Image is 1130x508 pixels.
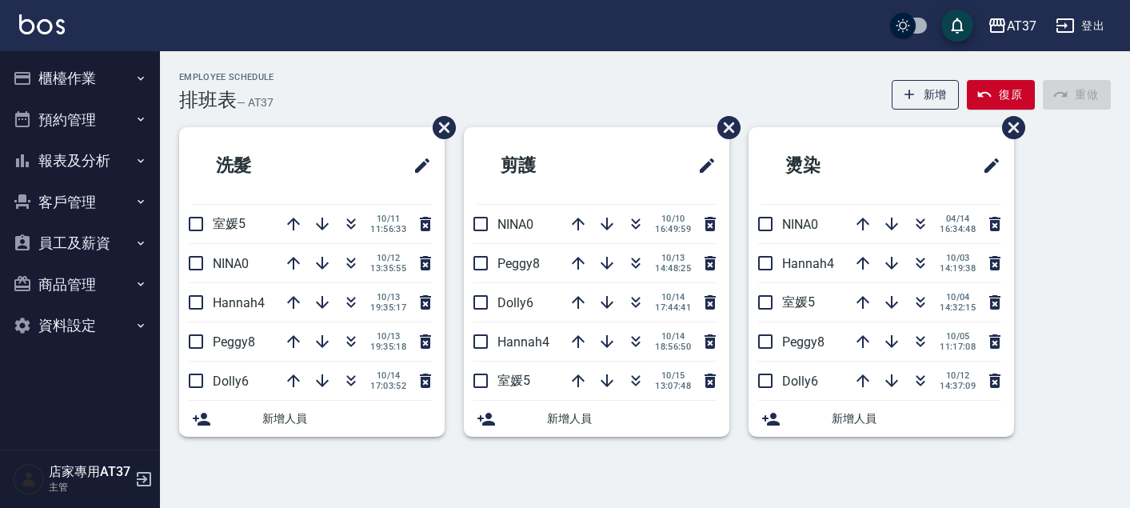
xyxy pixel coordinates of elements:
button: AT37 [981,10,1043,42]
span: 13:35:55 [370,263,406,274]
span: 10/12 [370,253,406,263]
button: 復原 [967,80,1035,110]
span: 10/13 [655,253,691,263]
h2: 剪護 [477,137,624,194]
h2: Employee Schedule [179,72,274,82]
button: 商品管理 [6,264,154,306]
span: 室媛5 [497,373,530,388]
button: 員工及薪資 [6,222,154,264]
span: 新增人員 [262,410,432,427]
h2: 燙染 [761,137,908,194]
span: 刪除班表 [990,104,1028,151]
h5: 店家專用AT37 [49,464,130,480]
span: 10/04 [940,292,976,302]
button: 櫃檯作業 [6,58,154,99]
span: 10/10 [655,214,691,224]
span: 10/13 [370,331,406,342]
span: 16:34:48 [940,224,976,234]
span: NINA0 [497,217,533,232]
span: 10/14 [655,292,691,302]
div: 新增人員 [464,401,729,437]
span: 17:03:52 [370,381,406,391]
span: 10/14 [370,370,406,381]
button: 預約管理 [6,99,154,141]
span: Dolly6 [213,374,249,389]
span: 室媛5 [782,294,815,310]
span: 14:48:25 [655,263,691,274]
span: Peggy8 [497,256,540,271]
span: 修改班表的標題 [972,146,1001,185]
span: 10/13 [370,292,406,302]
span: Dolly6 [782,374,818,389]
button: save [941,10,973,42]
span: 18:56:50 [655,342,691,352]
h6: — AT37 [237,94,274,111]
h3: 排班表 [179,89,237,111]
p: 主管 [49,480,130,494]
span: NINA0 [782,217,818,232]
span: 新增人員 [832,410,1001,427]
span: 刪除班表 [421,104,458,151]
button: 資料設定 [6,305,154,346]
span: 10/14 [655,331,691,342]
span: 10/15 [655,370,691,381]
div: 新增人員 [179,401,445,437]
span: 16:49:59 [655,224,691,234]
div: AT37 [1007,16,1036,36]
span: 11:17:08 [940,342,976,352]
span: 14:37:09 [940,381,976,391]
span: NINA0 [213,256,249,271]
span: 10/05 [940,331,976,342]
span: Dolly6 [497,295,533,310]
span: 修改班表的標題 [403,146,432,185]
span: 19:35:17 [370,302,406,313]
button: 客戶管理 [6,182,154,223]
span: 修改班表的標題 [688,146,717,185]
button: 新增 [892,80,960,110]
span: 刪除班表 [705,104,743,151]
div: 新增人員 [749,401,1014,437]
img: Logo [19,14,65,34]
span: 10/03 [940,253,976,263]
span: Peggy8 [782,334,825,350]
span: 10/11 [370,214,406,224]
span: 14:32:15 [940,302,976,313]
span: 11:56:33 [370,224,406,234]
button: 報表及分析 [6,140,154,182]
h2: 洗髮 [192,137,339,194]
span: 10/12 [940,370,976,381]
span: 17:44:41 [655,302,691,313]
span: 室媛5 [213,216,246,231]
span: Hannah4 [782,256,834,271]
span: 13:07:48 [655,381,691,391]
span: 04/14 [940,214,976,224]
span: 14:19:38 [940,263,976,274]
span: Hannah4 [497,334,549,350]
span: 19:35:18 [370,342,406,352]
span: Peggy8 [213,334,255,350]
img: Person [13,463,45,495]
span: Hannah4 [213,295,265,310]
span: 新增人員 [547,410,717,427]
button: 登出 [1049,11,1111,41]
